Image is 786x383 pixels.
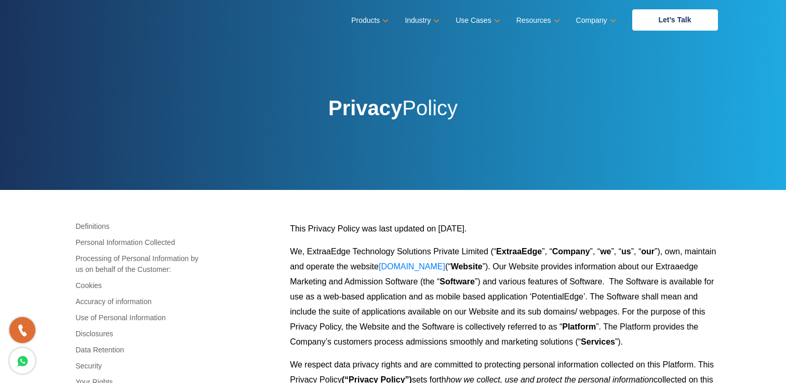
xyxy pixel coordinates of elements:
[451,262,483,271] b: Website
[405,13,437,28] a: Industry
[615,337,623,346] span: ”).
[552,247,590,256] b: Company
[379,262,445,271] a: [DOMAIN_NAME]
[69,253,206,275] a: Processing of Personal Information by us on behalf of the Customer:
[69,280,206,291] a: Cookies
[290,262,698,286] span: ”). Our Website provides information about our Extraaedge Marketing and Admission Software (the “
[641,247,655,256] b: our
[576,13,614,28] a: Company
[631,247,642,256] span: ”, “
[69,345,206,355] a: Data Retention
[632,9,718,31] a: Let’s Talk
[328,95,458,120] h1: Policy
[600,247,611,256] b: we
[590,247,601,256] span: ”, “
[581,337,615,346] b: Services
[439,277,475,286] b: Software
[456,13,498,28] a: Use Cases
[290,277,714,331] span: ”) and various features of Software. The Software is available for use as a web-based application...
[69,329,206,339] a: Disclosures
[445,262,451,271] span: (“
[611,247,622,256] span: ”, “
[69,237,206,248] a: Personal Information Collected
[328,97,402,119] strong: Privacy
[496,247,542,256] b: ExtraaEdge
[621,247,631,256] b: us
[290,224,467,233] span: This Privacy Policy was last updated on [DATE].
[69,312,206,323] a: Use of Personal Information
[542,247,552,256] span: ”, “
[69,361,206,372] a: Security
[290,247,496,256] span: We, ExtraaEdge Technology Solutions Private Limited (“
[562,322,596,331] b: Platform
[351,13,387,28] a: Products
[516,13,558,28] a: Resources
[69,221,206,232] a: Definitions
[69,296,206,307] a: Accuracy of information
